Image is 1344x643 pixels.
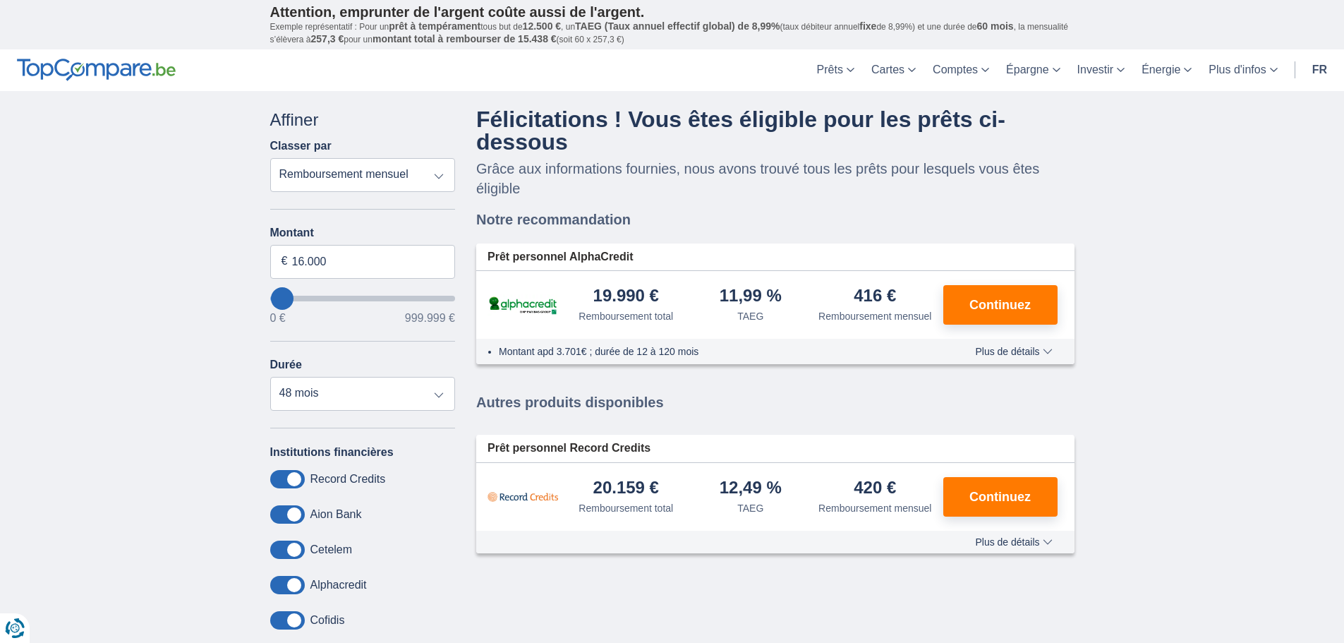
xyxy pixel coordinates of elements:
[859,20,876,32] span: fixe
[310,543,353,556] label: Cetelem
[488,249,634,265] span: Prêt personnel AlphaCredit
[854,287,896,306] div: 416 €
[975,537,1052,547] span: Plus de détails
[943,477,1058,517] button: Continuez
[924,49,998,91] a: Comptes
[818,501,931,515] div: Remboursement mensuel
[809,49,863,91] a: Prêts
[1200,49,1285,91] a: Plus d'infos
[1133,49,1200,91] a: Énergie
[270,446,394,459] label: Institutions financières
[488,479,558,515] img: pret personnel Record Credits
[310,579,367,591] label: Alphacredit
[488,294,558,316] img: pret personnel AlphaCredit
[964,536,1063,548] button: Plus de détails
[270,140,332,152] label: Classer par
[720,479,782,498] div: 12,49 %
[975,347,1052,356] span: Plus de détails
[818,309,931,323] div: Remboursement mensuel
[720,287,782,306] div: 11,99 %
[737,309,763,323] div: TAEG
[964,346,1063,357] button: Plus de détails
[373,33,557,44] span: montant total à rembourser de 15.438 €
[310,473,386,486] label: Record Credits
[270,227,456,239] label: Montant
[270,296,456,301] input: wantToBorrow
[854,479,896,498] div: 420 €
[310,508,362,521] label: Aion Bank
[863,49,924,91] a: Cartes
[476,108,1074,153] h4: Félicitations ! Vous êtes éligible pour les prêts ci-dessous
[593,479,659,498] div: 20.159 €
[943,285,1058,325] button: Continuez
[969,299,1031,311] span: Continuez
[476,159,1074,198] p: Grâce aux informations fournies, nous avons trouvé tous les prêts pour lesquels vous êtes éligible
[389,20,480,32] span: prêt à tempérament
[270,4,1074,20] p: Attention, emprunter de l'argent coûte aussi de l'argent.
[969,491,1031,503] span: Continuez
[579,501,673,515] div: Remboursement total
[575,20,780,32] span: TAEG (Taux annuel effectif global) de 8,99%
[1304,49,1336,91] a: fr
[523,20,562,32] span: 12.500 €
[270,359,302,371] label: Durée
[737,501,763,515] div: TAEG
[405,313,455,324] span: 999.999 €
[17,59,176,81] img: TopCompare
[579,309,673,323] div: Remboursement total
[593,287,659,306] div: 19.990 €
[270,108,456,132] div: Affiner
[310,614,345,627] label: Cofidis
[499,344,934,359] li: Montant apd 3.701€ ; durée de 12 à 120 mois
[998,49,1069,91] a: Épargne
[270,20,1074,46] p: Exemple représentatif : Pour un tous but de , un (taux débiteur annuel de 8,99%) et une durée de ...
[281,253,288,270] span: €
[311,33,344,44] span: 257,3 €
[977,20,1014,32] span: 60 mois
[488,440,650,457] span: Prêt personnel Record Credits
[270,313,286,324] span: 0 €
[1069,49,1134,91] a: Investir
